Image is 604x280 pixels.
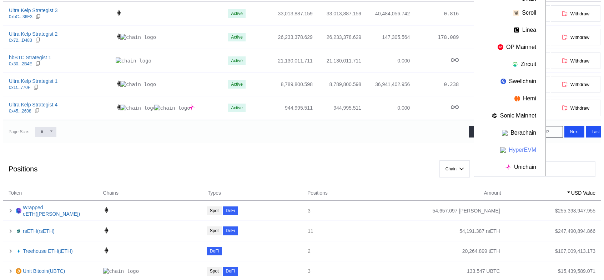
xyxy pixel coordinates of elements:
[103,227,110,234] img: chain logo
[555,248,595,254] div: $ 107,009,413.173
[103,247,110,254] img: chain logo
[9,85,30,90] div: 0x1f...770F
[505,164,511,170] img: chain logo
[254,96,313,120] td: 944,995.511
[362,2,410,25] td: 40,484,056.742
[502,130,508,136] img: chain logo
[500,79,506,84] img: chain logo
[474,124,545,141] button: Berachain
[550,52,601,69] button: Withdraw
[9,7,57,14] div: Ultra Kelp Strategist 3
[410,2,459,25] td: 0.816
[210,228,219,233] div: Spot
[120,81,156,87] img: chain logo
[410,72,459,96] td: 0.238
[120,34,156,40] img: chain logo
[103,189,119,197] span: Chains
[210,208,219,213] div: Spot
[362,49,410,72] td: 0.000
[103,207,110,213] img: chain logo
[226,228,235,233] div: DeFi
[492,113,497,119] img: chain logo
[555,207,595,214] div: $ 255,398,947.955
[23,248,73,254] a: Treehouse ETH(tETH)
[116,80,122,87] img: chain logo
[514,96,520,101] img: chain logo
[307,189,328,197] span: Positions
[313,96,362,120] td: 944,995.511
[474,4,545,21] button: Scroll
[469,126,488,137] button: First
[462,248,500,254] div: 20,264.899 tETH
[570,129,579,134] span: Next
[231,58,243,63] div: Active
[23,228,55,234] a: rsETH(rsETH)
[474,159,545,176] button: Unichain
[9,109,31,114] div: 0x45...2608
[474,39,545,56] button: OP Mainnet
[254,49,313,72] td: 21,130,011.711
[313,2,362,25] td: 33,013,887.159
[231,82,243,87] div: Active
[188,104,195,110] img: chain logo
[231,105,243,110] div: Active
[9,101,57,108] div: Ultra Kelp Strategist 4
[23,204,95,217] a: Wrapped eETH([PERSON_NAME])
[120,105,156,111] img: chain logo
[474,141,545,159] button: HyperEVM
[210,249,219,254] div: DeFi
[550,5,601,22] button: Withdraw
[362,25,410,49] td: 147,305.564
[9,38,32,43] div: 0x72...D483
[231,35,243,40] div: Active
[9,129,29,134] div: Page Size:
[103,268,139,274] img: chain logo
[9,14,32,19] div: 0xbC...36E3
[498,44,503,50] img: chain logo
[564,126,585,137] button: Next
[254,2,313,25] td: 33,013,887.159
[410,25,459,49] td: 178.089
[362,72,410,96] td: 36,941,402.956
[9,189,22,197] span: Token
[226,269,235,274] div: DeFi
[308,207,399,214] div: 3
[570,58,589,64] span: Withdraw
[550,99,601,116] button: Withdraw
[16,228,21,234] img: Icon___Dark.png
[592,129,600,134] span: Last
[571,189,595,197] span: USD Value
[254,72,313,96] td: 8,789,800.598
[16,248,21,254] img: tETH_logo_2_%281%29.png
[570,11,589,16] span: Withdraw
[467,268,500,274] div: 133.547 UBTC
[474,107,545,124] button: Sonic Mainnet
[9,54,51,61] div: hbBTC Strategist 1
[116,33,122,40] img: chain logo
[16,268,21,274] img: ubtc.jpg
[474,73,545,90] button: Swellchain
[9,165,37,173] div: Positions
[116,10,122,16] img: chain logo
[9,31,57,37] div: Ultra Kelp Strategist 2
[550,29,601,46] button: Withdraw
[439,160,470,177] button: Chain
[9,78,57,84] div: Ultra Kelp Strategist 1
[514,27,519,33] img: chain logo
[226,208,235,213] div: DeFi
[474,90,545,107] button: Hemi
[555,228,595,234] div: $ 247,490,894.866
[254,25,313,49] td: 26,233,378.629
[459,228,500,234] div: 54,191.387 rsETH
[208,189,221,197] span: Types
[313,25,362,49] td: 26,233,378.629
[513,10,519,16] img: chain logo
[570,35,589,40] span: Withdraw
[446,166,457,171] span: Chain
[308,248,399,254] div: 2
[433,207,500,214] div: 54,657.097 [PERSON_NAME]
[313,49,362,72] td: 21,130,011.711
[16,208,21,214] img: weETH.png
[558,268,595,274] div: $ 15,439,589.071
[231,11,243,16] div: Active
